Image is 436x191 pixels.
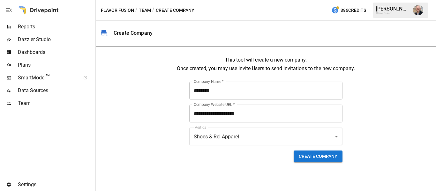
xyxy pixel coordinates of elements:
[376,12,409,15] div: Flavor Fusion
[18,61,94,69] span: Plans
[189,128,342,145] div: Shoes & Rel Apparel
[114,30,153,36] div: Create Company
[18,181,94,188] span: Settings
[341,6,366,14] span: 386 Credits
[152,6,154,14] div: /
[194,79,223,84] label: Company Name
[18,74,76,82] span: SmartModel
[329,4,369,16] button: 386Credits
[194,102,235,107] label: Company Website URL
[294,151,342,162] button: Create Company
[18,99,94,107] span: Team
[225,57,307,63] div: This tool will create a new company.
[376,6,409,12] div: [PERSON_NAME]
[46,73,50,81] span: ™
[101,6,134,14] button: Flavor Fusion
[135,6,138,14] div: /
[18,87,94,94] span: Data Sources
[413,5,423,15] img: Dustin Jacobson
[18,36,94,43] span: Dazzler Studio
[409,1,427,19] button: Dustin Jacobson
[18,48,94,56] span: Dashboards
[194,125,208,130] label: Vertical
[139,6,151,14] button: Team
[177,65,355,71] div: Once created, you may use Invite Users to send invitations to the new company.
[18,23,94,31] span: Reports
